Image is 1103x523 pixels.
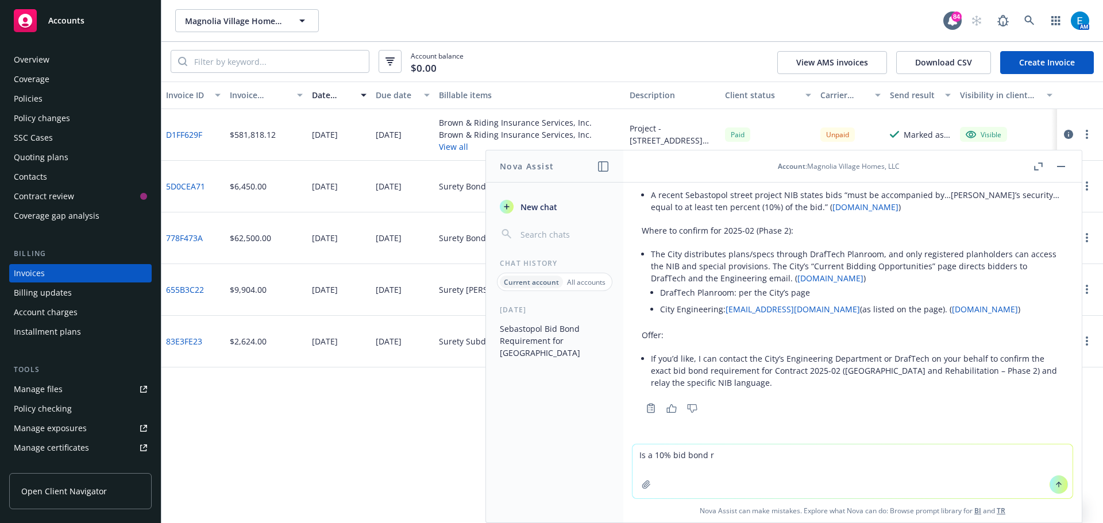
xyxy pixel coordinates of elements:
[816,82,886,109] button: Carrier status
[439,180,620,192] div: Surety Bond - City of [GEOGRAPHIC_DATA] - SPA151124-005
[166,129,202,141] a: D1FF629F
[890,89,938,101] div: Send result
[9,109,152,127] a: Policy changes
[178,57,187,66] svg: Search
[504,277,559,287] p: Current account
[646,403,656,413] svg: Copy to clipboard
[230,89,291,101] div: Invoice amount
[185,15,284,27] span: Magnolia Village Homes, LLC
[832,202,898,212] a: [DOMAIN_NAME]
[9,187,152,206] a: Contract review
[376,129,402,141] div: [DATE]
[683,400,701,416] button: Thumbs down
[960,89,1040,101] div: Visibility in client dash
[439,89,620,101] div: Billable items
[9,439,152,457] a: Manage certificates
[725,127,750,142] div: Paid
[726,304,860,315] a: [EMAIL_ADDRESS][DOMAIN_NAME]
[230,232,271,244] div: $62,500.00
[651,350,1063,391] li: If you’d like, I can contact the City’s Engineering Department or DrafTech on your behalf to conf...
[9,90,152,108] a: Policies
[14,284,72,302] div: Billing updates
[14,264,45,282] div: Invoices
[951,11,962,22] div: 84
[9,148,152,166] a: Quoting plans
[9,248,152,259] div: Billing
[21,485,107,497] span: Open Client Navigator
[225,82,308,109] button: Invoice amount
[720,82,816,109] button: Client status
[230,180,267,192] div: $6,450.00
[9,419,152,437] a: Manage exposures
[9,168,152,186] a: Contacts
[495,196,614,217] button: New chat
[1000,51,1094,74] a: Create Invoice
[992,9,1015,32] a: Report a Bug
[14,51,49,69] div: Overview
[439,141,592,153] button: View all
[376,232,402,244] div: [DATE]
[885,82,955,109] button: Send result
[14,458,72,476] div: Manage claims
[14,380,63,398] div: Manage files
[166,180,205,192] a: 5D0CEA71
[230,335,267,347] div: $2,624.00
[9,400,152,418] a: Policy checking
[965,9,988,32] a: Start snowing
[9,70,152,88] a: Coverage
[187,51,369,72] input: Filter by keyword...
[9,380,152,398] a: Manage files
[312,129,338,141] div: [DATE]
[307,82,371,109] button: Date issued
[439,117,592,129] div: Brown & Riding Insurance Services, Inc.
[14,168,47,186] div: Contacts
[14,400,72,418] div: Policy checking
[797,273,863,284] a: [DOMAIN_NAME]
[9,323,152,341] a: Installment plans
[630,122,716,146] div: Project - [STREET_ADDRESS] Commercial General Liability, Excess Liability & Contractor's Pollutio...
[439,129,592,141] div: Brown & Riding Insurance Services, Inc.
[633,444,1073,498] textarea: Is a 10% bid bond r
[9,458,152,476] a: Manage claims
[651,187,1063,215] li: A recent Sebastopol street project NIB states bids “must be accompanied by…[PERSON_NAME]’s securi...
[9,364,152,375] div: Tools
[166,232,203,244] a: 778F473A
[725,89,799,101] div: Client status
[9,51,152,69] a: Overview
[896,51,991,74] button: Download CSV
[14,109,70,127] div: Policy changes
[952,304,1018,315] a: [DOMAIN_NAME]
[518,201,557,213] span: New chat
[371,82,435,109] button: Due date
[628,499,1077,522] span: Nova Assist can make mistakes. Explore what Nova can do: Browse prompt library for and
[166,335,202,347] a: 83E3FE23
[411,51,464,72] span: Account balance
[820,89,869,101] div: Carrier status
[230,129,276,141] div: $581,818.12
[904,129,951,141] div: Marked as sent
[778,161,900,171] div: : Magnolia Village Homes, LLC
[820,127,855,142] div: Unpaid
[778,161,805,171] span: Account
[166,89,208,101] div: Invoice ID
[642,329,1063,341] p: Offer:
[14,187,74,206] div: Contract review
[14,323,81,341] div: Installment plans
[660,301,1063,317] li: City Engineering: (as listed on the page). ( )
[1071,11,1089,30] img: photo
[9,207,152,225] a: Coverage gap analysis
[14,90,43,108] div: Policies
[312,180,338,192] div: [DATE]
[14,70,49,88] div: Coverage
[955,82,1057,109] button: Visibility in client dash
[974,506,981,516] a: BI
[230,284,267,296] div: $9,904.00
[9,129,152,147] a: SSC Cases
[660,284,1063,301] li: DrafTech Planroom: per the City’s page
[777,51,887,74] button: View AMS invoices
[14,129,53,147] div: SSC Cases
[312,232,338,244] div: [DATE]
[630,89,716,101] div: Description
[486,258,623,268] div: Chat History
